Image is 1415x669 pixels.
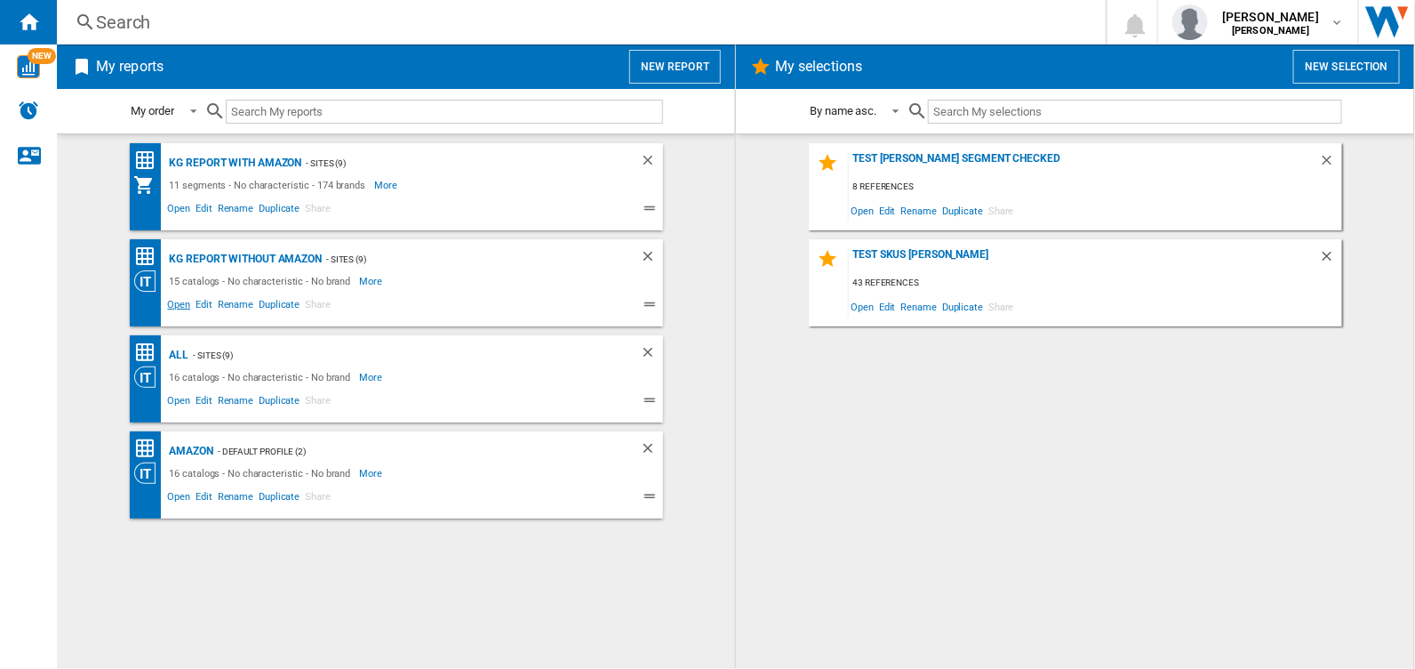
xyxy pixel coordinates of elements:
[134,174,165,196] div: My Assortment
[302,200,333,222] span: Share
[134,438,165,460] div: Price Matrix
[640,440,663,463] div: Delete
[322,248,604,270] div: - sites (9)
[374,174,400,196] span: More
[165,270,360,292] div: 15 catalogs - No characteristic - No brand
[132,104,174,117] div: My order
[134,149,165,172] div: Price Matrix
[640,344,663,367] div: Delete
[18,100,39,121] img: alerts-logo.svg
[165,392,194,414] span: Open
[134,463,165,484] div: Category View
[899,294,939,318] span: Rename
[193,296,215,318] span: Edit
[640,248,663,270] div: Delete
[849,198,877,222] span: Open
[876,198,899,222] span: Edit
[134,246,165,268] div: Price Matrix
[17,55,40,78] img: wise-card.svg
[165,248,323,270] div: KG Report without Amazon
[256,200,302,222] span: Duplicate
[302,488,333,510] span: Share
[1172,4,1208,40] img: profile.jpg
[165,367,360,388] div: 16 catalogs - No characteristic - No brand
[849,176,1342,198] div: 8 references
[359,367,385,388] span: More
[28,48,56,64] span: NEW
[876,294,899,318] span: Edit
[928,100,1341,124] input: Search My selections
[213,440,604,463] div: - Default profile (2)
[849,272,1342,294] div: 43 references
[92,50,167,84] h2: My reports
[359,270,385,292] span: More
[193,392,215,414] span: Edit
[939,198,986,222] span: Duplicate
[1319,152,1342,176] div: Delete
[640,152,663,174] div: Delete
[301,152,604,174] div: - sites (9)
[849,294,877,318] span: Open
[849,248,1319,272] div: test SKUs [PERSON_NAME]
[302,392,333,414] span: Share
[193,488,215,510] span: Edit
[771,50,866,84] h2: My selections
[256,392,302,414] span: Duplicate
[165,440,213,463] div: AMAZON
[134,342,165,364] div: Price Matrix
[215,392,256,414] span: Rename
[193,200,215,222] span: Edit
[165,463,360,484] div: 16 catalogs - No characteristic - No brand
[1222,8,1319,26] span: [PERSON_NAME]
[629,50,721,84] button: New report
[165,296,194,318] span: Open
[134,270,165,292] div: Category View
[986,198,1017,222] span: Share
[188,344,604,367] div: - sites (9)
[134,367,165,388] div: Category View
[165,200,194,222] span: Open
[899,198,939,222] span: Rename
[215,200,256,222] span: Rename
[359,463,385,484] span: More
[215,296,256,318] span: Rename
[1293,50,1400,84] button: New selection
[215,488,256,510] span: Rename
[986,294,1017,318] span: Share
[1232,25,1309,36] b: [PERSON_NAME]
[849,152,1319,176] div: test [PERSON_NAME] segment checked
[939,294,986,318] span: Duplicate
[226,100,663,124] input: Search My reports
[256,296,302,318] span: Duplicate
[256,488,302,510] span: Duplicate
[811,104,877,117] div: By name asc.
[165,174,375,196] div: 11 segments - No characteristic - 174 brands
[165,344,189,367] div: ALL
[302,296,333,318] span: Share
[1319,248,1342,272] div: Delete
[165,488,194,510] span: Open
[165,152,302,174] div: KG Report with Amazon
[96,10,1059,35] div: Search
